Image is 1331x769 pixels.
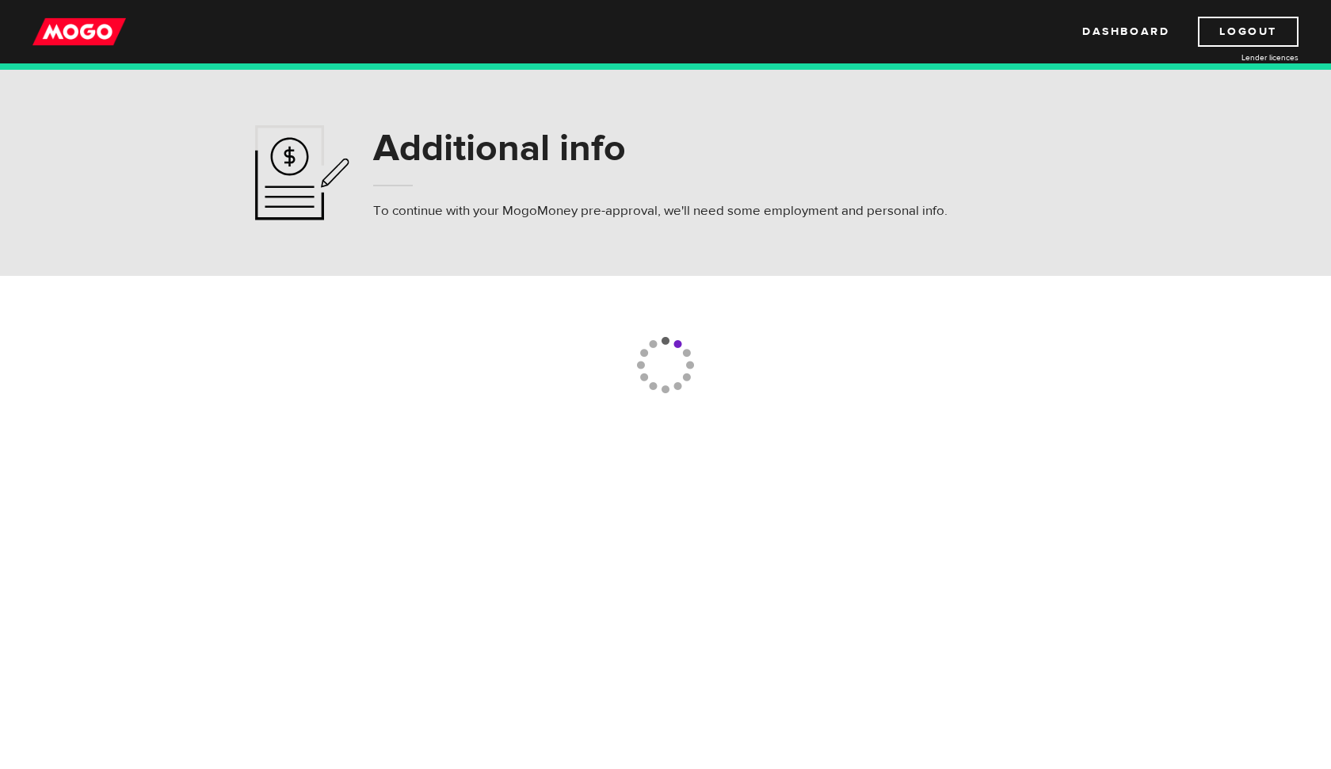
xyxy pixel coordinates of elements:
img: application-ef4f7aff46a5c1a1d42a38d909f5b40b.svg [255,125,349,220]
img: mogo_logo-11ee424be714fa7cbb0f0f49df9e16ec.png [32,17,126,47]
a: Dashboard [1082,17,1169,47]
a: Logout [1198,17,1299,47]
p: To continue with your MogoMoney pre-approval, we'll need some employment and personal info. [373,201,948,220]
h1: Additional info [373,128,948,169]
a: Lender licences [1180,52,1299,63]
img: loading-colorWheel_medium.gif [636,276,696,454]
